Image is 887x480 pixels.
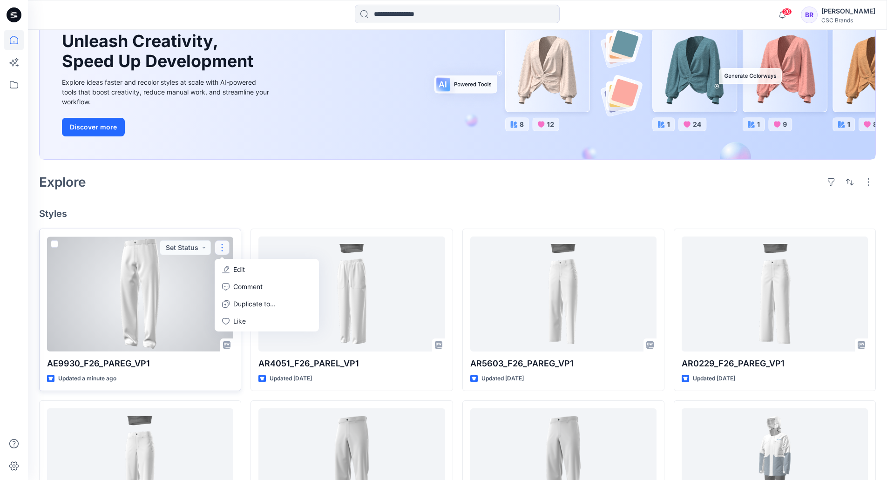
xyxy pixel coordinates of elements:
div: BR [801,7,818,23]
h1: Unleash Creativity, Speed Up Development [62,31,257,71]
h2: Explore [39,175,86,189]
p: AR5603_F26_PAREG_VP1 [470,357,657,370]
a: AR0229_F26_PAREG_VP1 [682,237,868,352]
a: AR5603_F26_PAREG_VP1 [470,237,657,352]
div: CSC Brands [821,17,875,24]
p: Updated [DATE] [693,374,735,384]
p: AE9930_F26_PAREG_VP1 [47,357,233,370]
p: Updated [DATE] [481,374,524,384]
p: AR0229_F26_PAREG_VP1 [682,357,868,370]
a: AE9930_F26_PAREG_VP1 [47,237,233,352]
span: 20 [782,8,792,15]
p: Comment [233,282,263,291]
h4: Styles [39,208,876,219]
div: Explore ideas faster and recolor styles at scale with AI-powered tools that boost creativity, red... [62,77,271,107]
button: Discover more [62,118,125,136]
p: Updated [DATE] [270,374,312,384]
p: Like [233,316,246,326]
div: [PERSON_NAME] [821,6,875,17]
p: Updated a minute ago [58,374,116,384]
p: Duplicate to... [233,299,276,309]
a: Discover more [62,118,271,136]
a: Edit [217,261,317,278]
p: Edit [233,264,245,274]
p: AR4051_F26_PAREL_VP1 [258,357,445,370]
a: AR4051_F26_PAREL_VP1 [258,237,445,352]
